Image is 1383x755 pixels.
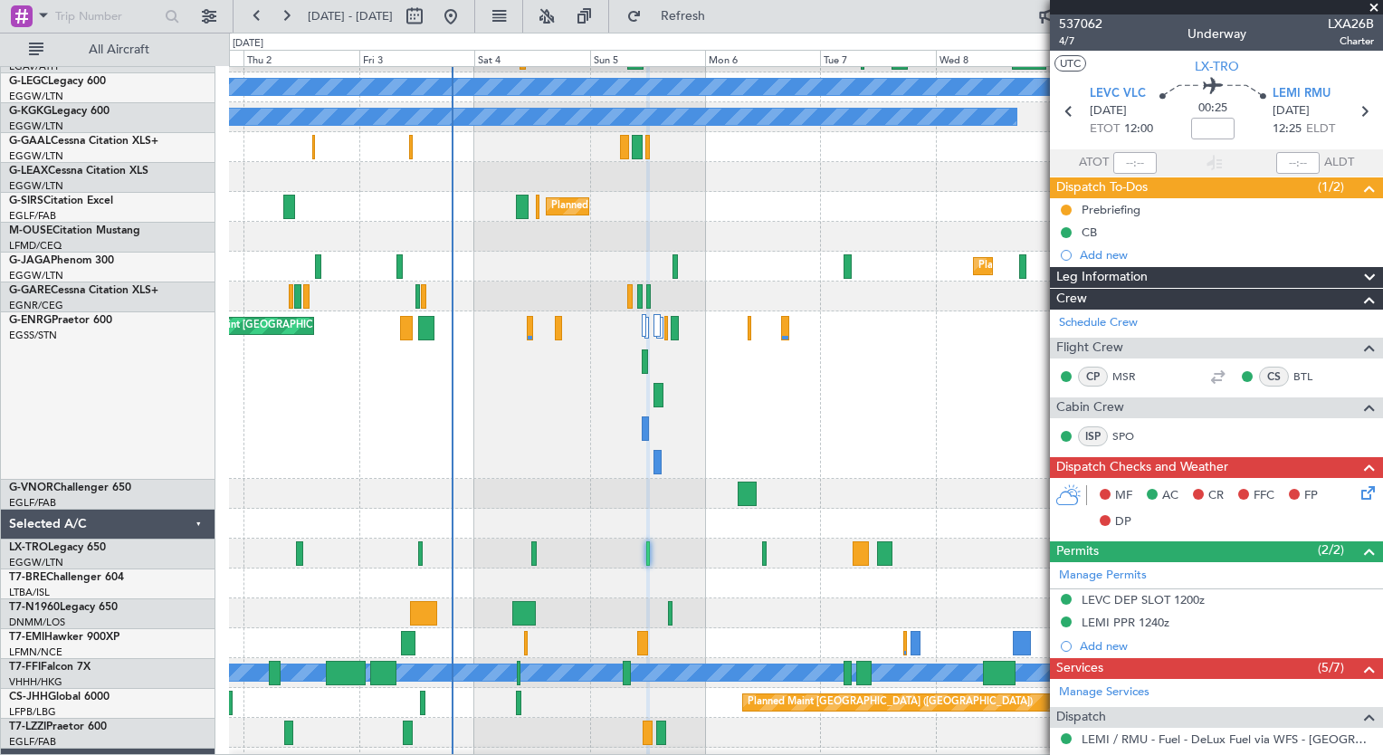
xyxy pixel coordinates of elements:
a: T7-N1960Legacy 650 [9,602,118,613]
input: --:-- [1113,152,1157,174]
div: Underway [1187,24,1246,43]
span: CR [1208,487,1224,505]
a: G-LEAXCessna Citation XLS [9,166,148,177]
span: ETOT [1090,120,1120,139]
span: Dispatch Checks and Weather [1056,457,1228,478]
a: EGGW/LTN [9,149,63,163]
a: LX-TROLegacy 650 [9,542,106,553]
a: Manage Permits [1059,567,1147,585]
span: (2/2) [1318,540,1344,559]
div: Fri 3 [359,50,474,66]
div: LEMI PPR 1240z [1082,615,1169,630]
span: LX-TRO [1195,57,1239,76]
div: Tue 7 [820,50,935,66]
a: DNMM/LOS [9,616,65,629]
a: EGGW/LTN [9,90,63,103]
div: Planned Maint [GEOGRAPHIC_DATA] ([GEOGRAPHIC_DATA]) [551,193,836,220]
div: Add new [1080,638,1374,654]
span: Flight Crew [1056,338,1123,358]
button: All Aircraft [20,35,196,64]
input: Trip Number [55,3,159,30]
span: ALDT [1324,154,1354,172]
a: EGGW/LTN [9,179,63,193]
span: AC [1162,487,1178,505]
span: T7-LZZI [9,722,46,732]
div: CB [1082,225,1097,240]
button: UTC [1054,55,1086,72]
a: G-JAGAPhenom 300 [9,255,114,266]
span: All Aircraft [47,43,191,56]
span: 4/7 [1059,33,1102,49]
div: Add new [1080,247,1374,263]
a: EGLF/FAB [9,735,56,749]
a: LFMD/CEQ [9,239,62,253]
span: G-SIRS [9,196,43,206]
span: ATOT [1079,154,1109,172]
div: Wed 8 [936,50,1051,66]
span: Cabin Crew [1056,397,1124,418]
a: LFMN/NCE [9,645,62,659]
a: LGAV/ATH [9,60,58,73]
span: LXA26B [1328,14,1374,33]
span: G-KGKG [9,106,52,117]
span: G-ENRG [9,315,52,326]
span: T7-EMI [9,632,44,643]
a: G-KGKGLegacy 600 [9,106,110,117]
div: Sat 4 [474,50,589,66]
span: (5/7) [1318,658,1344,677]
span: CS-JHH [9,692,48,702]
div: Sun 5 [590,50,705,66]
div: ISP [1078,426,1108,446]
a: MSR [1112,368,1153,385]
div: CP [1078,367,1108,387]
span: 00:25 [1198,100,1227,118]
span: 12:25 [1273,120,1302,139]
span: Refresh [645,10,721,23]
a: G-ENRGPraetor 600 [9,315,112,326]
span: 12:00 [1124,120,1153,139]
span: Permits [1056,541,1099,562]
span: ELDT [1306,120,1335,139]
div: Thu 2 [243,50,358,66]
a: LTBA/ISL [9,586,50,599]
span: (1/2) [1318,177,1344,196]
span: G-LEAX [9,166,48,177]
a: EGGW/LTN [9,119,63,133]
a: VHHH/HKG [9,675,62,689]
a: G-VNORChallenger 650 [9,483,131,493]
div: Planned Maint [GEOGRAPHIC_DATA] ([GEOGRAPHIC_DATA]) [978,253,1264,280]
span: T7-N1960 [9,602,60,613]
span: [DATE] [1273,102,1310,120]
a: G-LEGCLegacy 600 [9,76,106,87]
span: G-VNOR [9,483,53,493]
a: BTL [1293,368,1334,385]
a: EGLF/FAB [9,496,56,510]
span: Dispatch To-Dos [1056,177,1148,198]
a: EGGW/LTN [9,556,63,569]
a: G-GARECessna Citation XLS+ [9,285,158,296]
div: [DATE] [233,36,263,52]
span: FFC [1254,487,1274,505]
span: MF [1115,487,1132,505]
a: T7-LZZIPraetor 600 [9,722,107,732]
button: Refresh [618,2,727,31]
span: Charter [1328,33,1374,49]
span: Crew [1056,289,1087,310]
span: G-LEGC [9,76,48,87]
span: FP [1304,487,1318,505]
span: Services [1056,658,1103,679]
a: LFPB/LBG [9,705,56,719]
span: LEVC VLC [1090,85,1146,103]
span: G-GARE [9,285,51,296]
span: Leg Information [1056,267,1148,288]
a: G-GAALCessna Citation XLS+ [9,136,158,147]
div: LEVC DEP SLOT 1200z [1082,592,1205,607]
span: T7-FFI [9,662,41,673]
a: M-OUSECitation Mustang [9,225,140,236]
a: T7-EMIHawker 900XP [9,632,119,643]
a: SPO [1112,428,1153,444]
a: T7-BREChallenger 604 [9,572,124,583]
span: LEMI RMU [1273,85,1331,103]
span: 537062 [1059,14,1102,33]
a: T7-FFIFalcon 7X [9,662,91,673]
